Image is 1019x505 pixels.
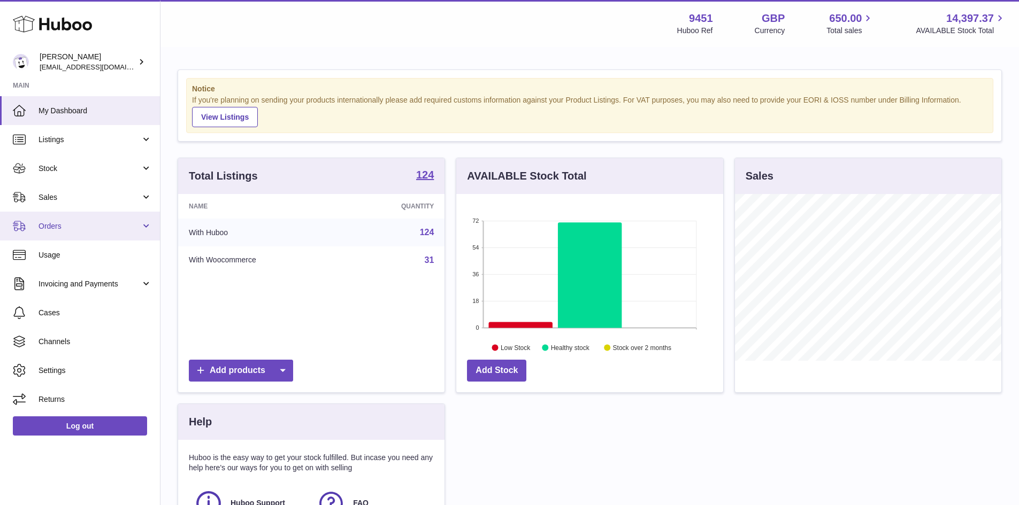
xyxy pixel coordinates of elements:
[13,54,29,70] img: internalAdmin-9451@internal.huboo.com
[40,52,136,72] div: [PERSON_NAME]
[826,11,874,36] a: 650.00 Total sales
[473,244,479,251] text: 54
[39,308,152,318] span: Cases
[178,194,343,219] th: Name
[192,95,987,127] div: If you're planning on sending your products internationally please add required customs informati...
[916,11,1006,36] a: 14,397.37 AVAILABLE Stock Total
[39,250,152,260] span: Usage
[178,246,343,274] td: With Woocommerce
[343,194,445,219] th: Quantity
[192,84,987,94] strong: Notice
[473,271,479,277] text: 36
[39,221,141,231] span: Orders
[178,219,343,246] td: With Huboo
[916,26,1006,36] span: AVAILABLE Stock Total
[420,228,434,237] a: 124
[39,337,152,347] span: Channels
[551,344,590,351] text: Healthy stock
[467,360,526,382] a: Add Stock
[501,344,531,351] text: Low Stock
[40,63,157,71] span: [EMAIL_ADDRESS][DOMAIN_NAME]
[746,169,773,183] h3: Sales
[473,298,479,304] text: 18
[826,26,874,36] span: Total sales
[416,169,434,182] a: 124
[39,394,152,405] span: Returns
[613,344,671,351] text: Stock over 2 months
[189,453,434,473] p: Huboo is the easy way to get your stock fulfilled. But incase you need any help here's our ways f...
[39,135,141,145] span: Listings
[677,26,713,36] div: Huboo Ref
[192,107,258,127] a: View Listings
[416,169,434,180] strong: 124
[39,192,141,203] span: Sales
[189,360,293,382] a: Add products
[755,26,785,36] div: Currency
[689,11,713,26] strong: 9451
[189,169,258,183] h3: Total Listings
[762,11,785,26] strong: GBP
[476,324,479,331] text: 0
[189,415,212,429] h3: Help
[39,106,152,116] span: My Dashboard
[946,11,994,26] span: 14,397.37
[829,11,862,26] span: 650.00
[13,416,147,436] a: Log out
[39,366,152,376] span: Settings
[39,164,141,174] span: Stock
[473,217,479,224] text: 72
[467,169,586,183] h3: AVAILABLE Stock Total
[39,279,141,289] span: Invoicing and Payments
[425,255,434,265] a: 31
